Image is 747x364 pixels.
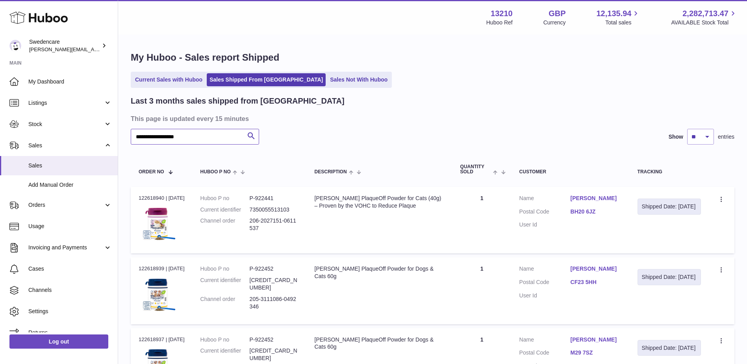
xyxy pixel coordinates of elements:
span: Orders [28,201,104,209]
a: Current Sales with Huboo [132,73,205,86]
dt: Huboo P no [200,336,250,344]
a: [PERSON_NAME] [571,195,622,202]
dd: [CREDIT_CARD_NUMBER] [250,277,299,292]
dt: Postal Code [519,349,571,358]
div: Shipped Date: [DATE] [642,273,697,281]
img: $_57.PNG [139,204,178,243]
td: 1 [452,257,512,324]
span: AVAILABLE Stock Total [671,19,738,26]
span: entries [718,133,734,141]
div: 122618939 | [DATE] [139,265,185,272]
dt: User Id [519,221,571,228]
img: $_57.JPG [139,275,178,314]
a: Sales Shipped From [GEOGRAPHIC_DATA] [207,73,326,86]
span: Listings [28,99,104,107]
img: simon.shaw@swedencare.co.uk [9,40,21,52]
a: M29 7SZ [571,349,622,357]
span: Description [315,169,347,175]
a: BH20 6JZ [571,208,622,215]
dt: Current identifier [200,277,250,292]
span: 2,282,713.47 [682,8,728,19]
a: Sales Not With Huboo [327,73,390,86]
div: Currency [543,19,566,26]
span: Total sales [605,19,640,26]
dd: 7350055513103 [250,206,299,214]
div: 122618937 | [DATE] [139,336,185,343]
dt: User Id [519,292,571,299]
span: Usage [28,223,112,230]
dd: P-922441 [250,195,299,202]
span: Channels [28,286,112,294]
dt: Current identifier [200,347,250,362]
h2: Last 3 months sales shipped from [GEOGRAPHIC_DATA] [131,96,345,106]
dt: Huboo P no [200,265,250,273]
div: [PERSON_NAME] PlaqueOff Powder for Dogs & Cats 60g [315,265,445,280]
div: 122618940 | [DATE] [139,195,185,202]
dt: Name [519,265,571,275]
span: Stock [28,121,104,128]
a: [PERSON_NAME] [571,265,622,273]
h3: This page is updated every 15 minutes [131,114,732,123]
dt: Huboo P no [200,195,250,202]
dt: Channel order [200,217,250,232]
a: 2,282,713.47 AVAILABLE Stock Total [671,8,738,26]
dt: Name [519,336,571,345]
dt: Postal Code [519,208,571,217]
span: Invoicing and Payments [28,244,104,251]
a: [PERSON_NAME] [571,336,622,344]
a: Log out [9,334,108,349]
dt: Channel order [200,295,250,310]
span: Order No [139,169,164,175]
span: Huboo P no [200,169,231,175]
dd: [CREDIT_CARD_NUMBER] [250,347,299,362]
div: Huboo Ref [486,19,513,26]
span: Sales [28,142,104,149]
span: [PERSON_NAME][EMAIL_ADDRESS][PERSON_NAME][DOMAIN_NAME] [29,46,200,52]
span: Cases [28,265,112,273]
div: Swedencare [29,38,100,53]
td: 1 [452,187,512,253]
span: My Dashboard [28,78,112,85]
div: [PERSON_NAME] PlaqueOff Powder for Dogs & Cats 60g [315,336,445,351]
span: 12,135.94 [596,8,631,19]
h1: My Huboo - Sales report Shipped [131,51,734,64]
span: Quantity Sold [460,164,491,175]
span: Sales [28,162,112,169]
div: Customer [519,169,622,175]
strong: GBP [549,8,565,19]
dt: Current identifier [200,206,250,214]
label: Show [669,133,683,141]
span: Settings [28,308,112,315]
dt: Postal Code [519,279,571,288]
dd: 205-3111086-0492346 [250,295,299,310]
div: [PERSON_NAME] PlaqueOff Powder for Cats (40g) – Proven by the VOHC to Reduce Plaque [315,195,445,210]
dd: 206-2027151-0611537 [250,217,299,232]
strong: 13210 [491,8,513,19]
dd: P-922452 [250,265,299,273]
div: Shipped Date: [DATE] [642,203,697,210]
dd: P-922452 [250,336,299,344]
div: Shipped Date: [DATE] [642,344,697,352]
span: Returns [28,329,112,336]
div: Tracking [638,169,701,175]
dt: Name [519,195,571,204]
a: CF23 5HH [571,279,622,286]
span: Add Manual Order [28,181,112,189]
a: 12,135.94 Total sales [596,8,640,26]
